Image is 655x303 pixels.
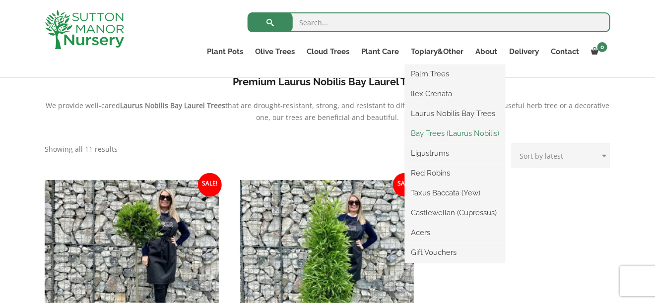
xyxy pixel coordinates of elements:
[201,45,249,59] a: Plant Pots
[45,10,124,49] img: logo
[405,45,469,59] a: Topiary&Other
[405,166,505,181] a: Red Robins
[248,12,610,32] input: Search...
[469,45,503,59] a: About
[198,173,222,197] span: Sale!
[585,45,610,59] a: 0
[405,205,505,220] a: Castlewellan (Cupressus)
[405,225,505,240] a: Acers
[405,146,505,161] a: Ligustrums
[503,45,545,59] a: Delivery
[545,45,585,59] a: Contact
[405,66,505,81] a: Palm Trees
[355,45,405,59] a: Plant Care
[405,185,505,200] a: Taxus Baccata (Yew)
[405,86,505,101] a: Ilex Crenata
[405,126,505,141] a: Bay Trees (Laurus Nobilis)
[233,76,422,88] b: Premium Laurus Nobilis Bay Laurel Tree
[225,101,609,122] span: that are drought-resistant, strong, and resistant to different climates. If you need a useful her...
[120,101,225,110] b: Laurus Nobilis Bay Laurel Trees
[597,42,607,52] span: 0
[405,106,505,121] a: Laurus Nobilis Bay Trees
[512,143,610,168] select: Shop order
[405,245,505,260] a: Gift Vouchers
[393,173,417,197] span: Sale!
[301,45,355,59] a: Cloud Trees
[45,143,118,155] p: Showing all 11 results
[249,45,301,59] a: Olive Trees
[46,101,120,110] span: We provide well-cared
